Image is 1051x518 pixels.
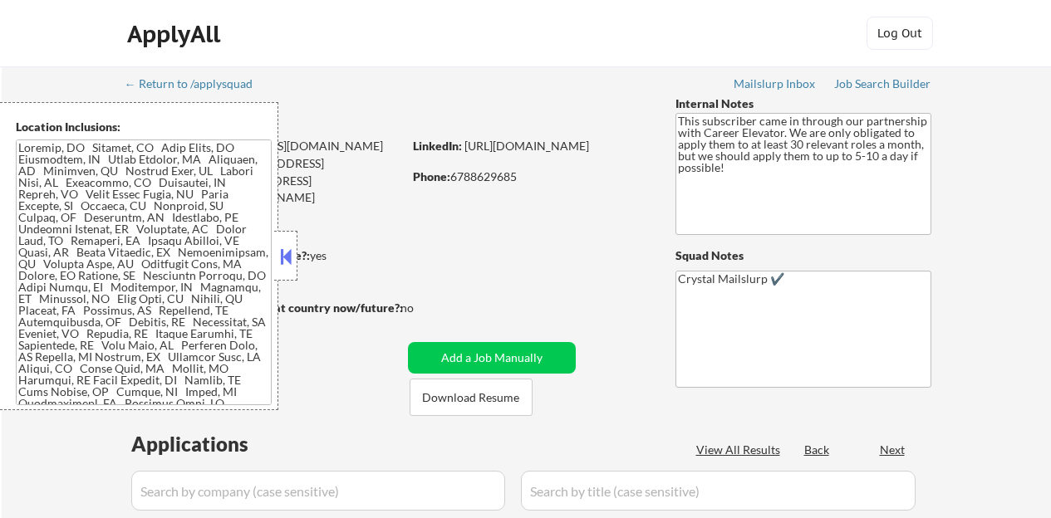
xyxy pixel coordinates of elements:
[880,442,906,458] div: Next
[125,77,268,94] a: ← Return to /applysquad
[127,20,225,48] div: ApplyAll
[413,169,648,185] div: 6788629685
[408,342,576,374] button: Add a Job Manually
[16,119,272,135] div: Location Inclusions:
[804,442,831,458] div: Back
[675,95,931,112] div: Internal Notes
[734,78,817,90] div: Mailslurp Inbox
[400,300,448,316] div: no
[131,471,505,511] input: Search by company (case sensitive)
[675,247,931,264] div: Squad Notes
[464,139,589,153] a: [URL][DOMAIN_NAME]
[413,169,450,183] strong: Phone:
[125,78,268,90] div: ← Return to /applysquad
[867,17,933,50] button: Log Out
[834,78,931,90] div: Job Search Builder
[413,139,462,153] strong: LinkedIn:
[696,442,785,458] div: View All Results
[521,471,916,511] input: Search by title (case sensitive)
[131,434,296,454] div: Applications
[410,379,533,416] button: Download Resume
[734,77,817,94] a: Mailslurp Inbox
[834,77,931,94] a: Job Search Builder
